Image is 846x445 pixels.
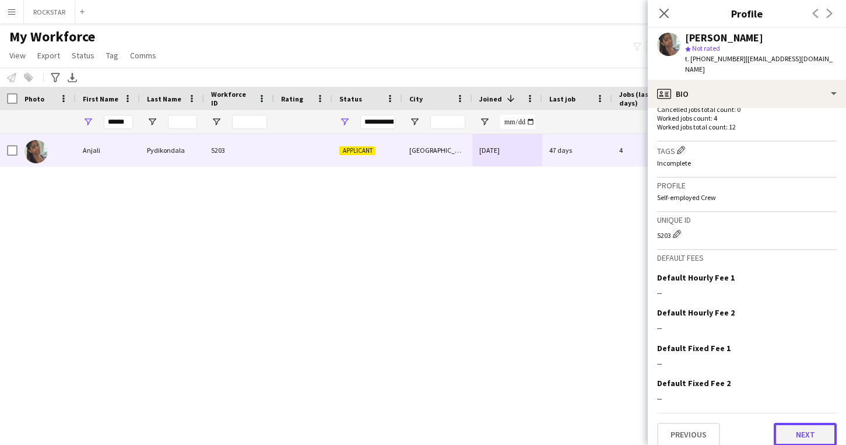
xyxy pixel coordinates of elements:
p: Self-employed Crew [657,193,837,202]
button: ROCKSTAR [24,1,75,23]
span: Status [72,50,94,61]
input: First Name Filter Input [104,115,133,129]
a: Comms [125,48,161,63]
span: First Name [83,94,118,103]
input: Last Name Filter Input [168,115,197,129]
h3: Default fees [657,253,837,263]
span: Photo [24,94,44,103]
button: Open Filter Menu [211,117,222,127]
div: Bio [648,80,846,108]
h3: Unique ID [657,215,837,225]
span: Joined [479,94,502,103]
button: Open Filter Menu [409,117,420,127]
div: 4 [612,134,688,166]
h3: Profile [657,180,837,191]
h3: Default Fixed Fee 2 [657,378,731,388]
input: Workforce ID Filter Input [232,115,267,129]
p: Worked jobs total count: 12 [657,122,837,131]
span: Applicant [339,146,375,155]
span: | [EMAIL_ADDRESS][DOMAIN_NAME] [685,54,833,73]
div: 5203 [204,134,274,166]
div: Anjali [76,134,140,166]
h3: Default Fixed Fee 1 [657,343,731,353]
h3: Default Hourly Fee 1 [657,272,735,283]
button: Open Filter Menu [479,117,490,127]
app-action-btn: Export XLSX [65,71,79,85]
span: Last job [549,94,575,103]
span: Rating [281,94,303,103]
a: Tag [101,48,123,63]
a: Export [33,48,65,63]
button: Everyone9,755 [646,41,704,55]
span: Workforce ID [211,90,253,107]
div: [PERSON_NAME] [685,33,763,43]
span: Export [37,50,60,61]
div: [GEOGRAPHIC_DATA] [402,134,472,166]
span: Status [339,94,362,103]
input: City Filter Input [430,115,465,129]
app-action-btn: Advanced filters [48,71,62,85]
a: Status [67,48,99,63]
button: Open Filter Menu [339,117,350,127]
a: View [5,48,30,63]
div: -- [657,393,837,404]
h3: Tags [657,144,837,156]
div: -- [657,358,837,369]
span: Tag [106,50,118,61]
h3: Profile [648,6,846,21]
img: Anjali Pydikondala [24,140,48,163]
span: Jobs (last 90 days) [619,90,667,107]
span: My Workforce [9,28,95,45]
div: 5203 [657,228,837,240]
span: City [409,94,423,103]
p: Incomplete [657,159,837,167]
div: -- [657,288,837,298]
span: Comms [130,50,156,61]
div: 47 days [542,134,612,166]
span: t. [PHONE_NUMBER] [685,54,746,63]
div: -- [657,323,837,333]
span: View [9,50,26,61]
button: Open Filter Menu [83,117,93,127]
button: Open Filter Menu [147,117,157,127]
div: [DATE] [472,134,542,166]
p: Worked jobs count: 4 [657,114,837,122]
span: Not rated [692,44,720,52]
span: Last Name [147,94,181,103]
input: Joined Filter Input [500,115,535,129]
h3: Default Hourly Fee 2 [657,307,735,318]
p: Cancelled jobs total count: 0 [657,105,837,114]
div: Pydikondala [140,134,204,166]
